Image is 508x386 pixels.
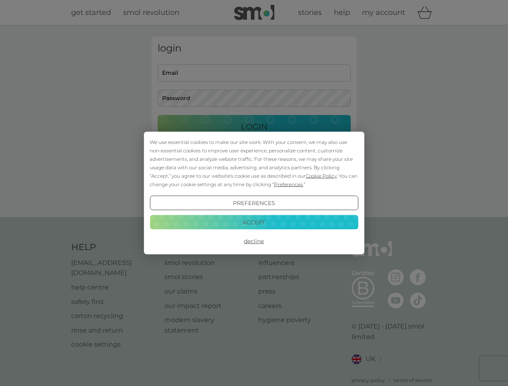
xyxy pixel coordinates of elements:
[150,138,358,189] div: We use essential cookies to make our site work. With your consent, we may also use non-essential ...
[144,132,364,255] div: Cookie Consent Prompt
[150,196,358,210] button: Preferences
[306,173,337,179] span: Cookie Policy
[150,215,358,229] button: Accept
[150,234,358,248] button: Decline
[274,181,303,187] span: Preferences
